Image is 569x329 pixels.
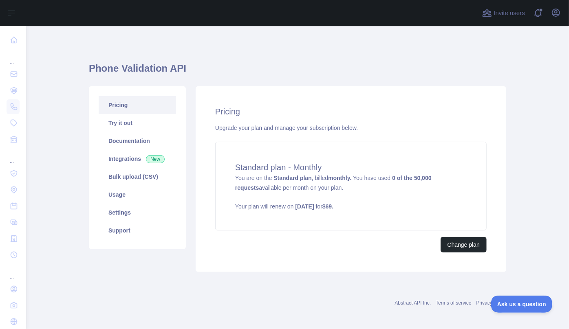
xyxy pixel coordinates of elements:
[99,132,176,150] a: Documentation
[89,62,506,81] h1: Phone Validation API
[476,300,506,306] a: Privacy policy
[481,7,527,20] button: Invite users
[215,106,487,117] h2: Pricing
[441,237,487,252] button: Change plan
[322,203,333,210] strong: $ 69 .
[235,202,467,211] p: Your plan will renew on for
[295,203,314,210] strong: [DATE]
[494,9,525,18] span: Invite users
[99,204,176,222] a: Settings
[215,124,487,132] div: Upgrade your plan and manage your subscription below.
[99,168,176,186] a: Bulk upload (CSV)
[7,264,20,280] div: ...
[99,186,176,204] a: Usage
[328,175,351,181] strong: monthly.
[99,114,176,132] a: Try it out
[7,49,20,65] div: ...
[99,150,176,168] a: Integrations New
[436,300,471,306] a: Terms of service
[7,148,20,164] div: ...
[146,155,165,163] span: New
[235,175,467,211] span: You are on the , billed You have used available per month on your plan.
[235,175,432,191] strong: 0 of the 50,000 requests
[395,300,431,306] a: Abstract API Inc.
[99,96,176,114] a: Pricing
[273,175,311,181] strong: Standard plan
[491,296,553,313] iframe: Toggle Customer Support
[99,222,176,239] a: Support
[235,162,467,173] h4: Standard plan - Monthly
